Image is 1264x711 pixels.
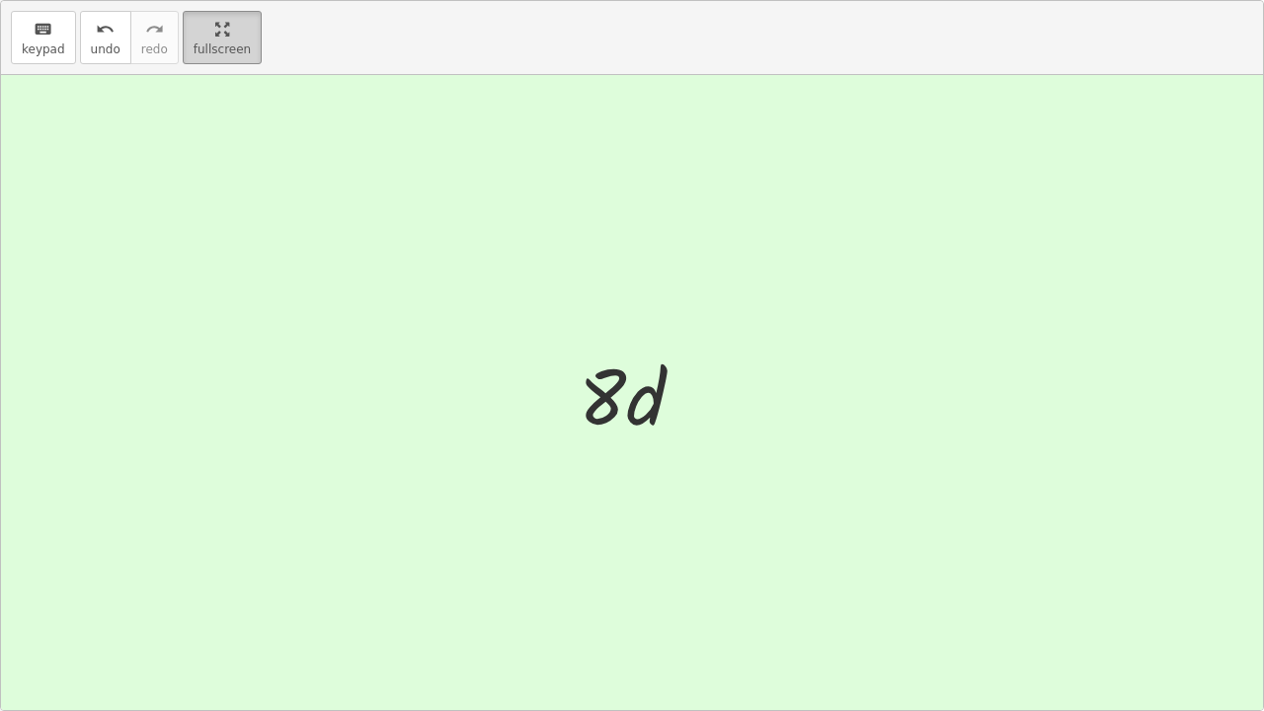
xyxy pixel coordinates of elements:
button: fullscreen [183,11,262,64]
span: fullscreen [194,42,251,56]
i: undo [96,18,115,41]
i: keyboard [34,18,52,41]
button: redoredo [130,11,179,64]
span: undo [91,42,120,56]
button: keyboardkeypad [11,11,76,64]
button: undoundo [80,11,131,64]
span: redo [141,42,168,56]
span: keypad [22,42,65,56]
i: redo [145,18,164,41]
